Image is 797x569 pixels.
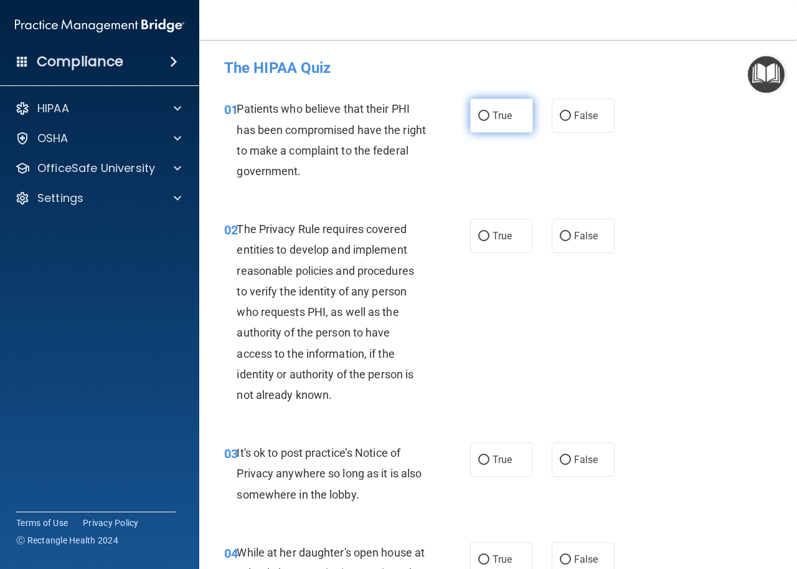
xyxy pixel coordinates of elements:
input: False [560,555,571,565]
a: HIPAA [15,101,181,116]
p: OfficeSafe University [37,161,155,176]
input: False [560,112,571,121]
p: HIPAA [37,101,69,116]
input: True [478,456,489,465]
span: Patients who believe that their PHI has been compromised have the right to make a complaint to th... [237,102,426,178]
a: Terms of Use [16,517,68,529]
span: False [574,230,598,242]
span: True [493,230,512,242]
a: OSHA [15,131,181,146]
span: True [493,110,512,122]
a: Settings [15,191,181,206]
span: The Privacy Rule requires covered entities to develop and implement reasonable policies and proce... [237,222,413,401]
input: True [478,112,489,121]
span: False [574,553,598,565]
input: False [560,456,571,465]
span: It's ok to post practice’s Notice of Privacy anywhere so long as it is also somewhere in the lobby. [237,446,422,500]
button: Open Resource Center [748,56,785,93]
h4: The HIPAA Quiz [224,60,772,76]
span: 01 [224,102,238,117]
span: 03 [224,446,238,461]
a: OfficeSafe University [15,161,181,176]
h4: Compliance [37,53,123,70]
span: Ⓒ Rectangle Health 2024 [16,534,118,547]
p: OSHA [37,131,68,146]
p: Settings [37,191,83,206]
span: False [574,110,598,122]
span: 04 [224,546,238,561]
input: True [478,555,489,565]
input: True [478,232,489,241]
span: True [493,553,512,565]
input: False [560,232,571,241]
span: True [493,454,512,466]
span: False [574,454,598,466]
a: Privacy Policy [83,517,139,529]
img: PMB logo [15,13,184,38]
span: 02 [224,222,238,237]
